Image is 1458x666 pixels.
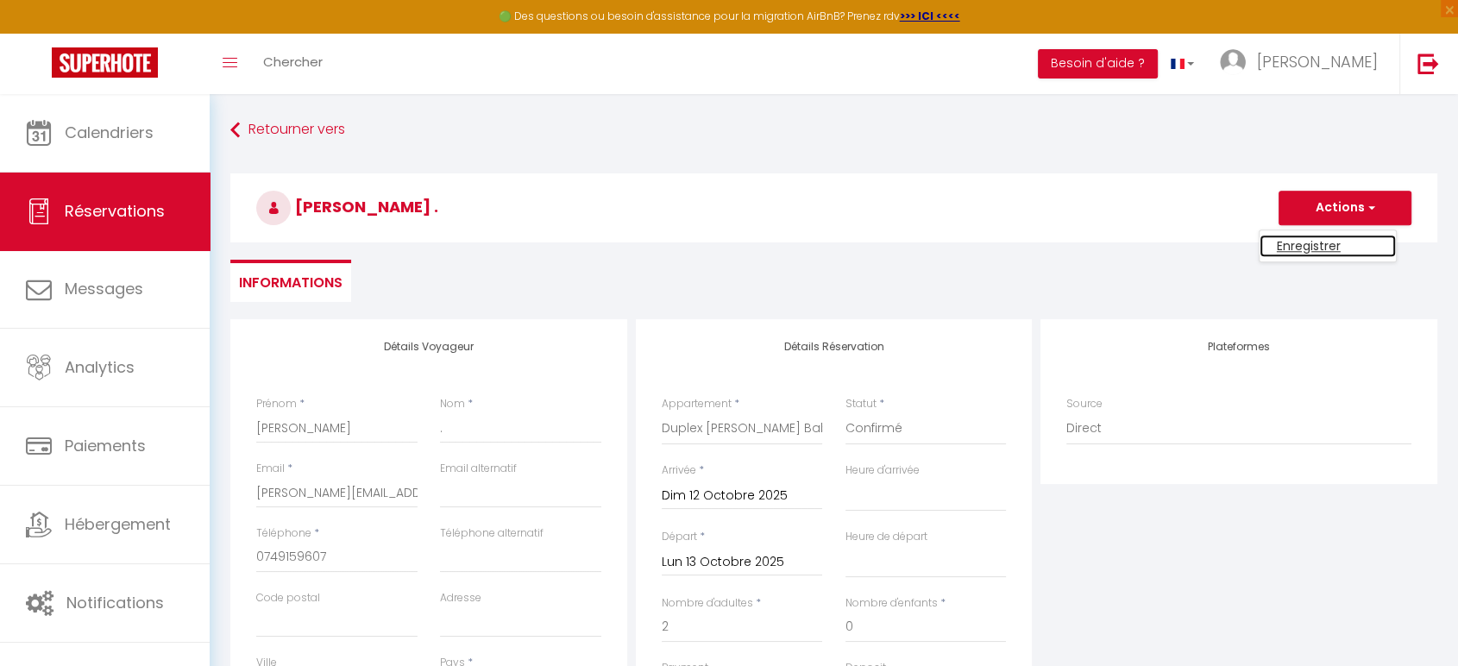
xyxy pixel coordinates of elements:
label: Prénom [256,396,297,412]
a: ... [PERSON_NAME] [1207,34,1399,94]
h4: Détails Voyageur [256,341,601,353]
span: Calendriers [65,122,154,143]
label: Téléphone [256,525,311,542]
span: [PERSON_NAME] [1257,51,1378,72]
span: Réservations [65,200,165,222]
a: >>> ICI <<<< [900,9,960,23]
label: Appartement [662,396,732,412]
button: Actions [1279,191,1411,225]
label: Arrivée [662,462,696,479]
span: Notifications [66,592,164,613]
img: Super Booking [52,47,158,78]
span: Chercher [263,53,323,71]
img: ... [1220,49,1246,75]
li: Informations [230,260,351,302]
label: Adresse [440,590,481,606]
span: Hébergement [65,513,171,535]
label: Email [256,461,285,477]
a: Enregistrer [1260,235,1396,257]
label: Source [1066,396,1103,412]
h4: Détails Réservation [662,341,1007,353]
label: Email alternatif [440,461,517,477]
a: Retourner vers [230,115,1437,146]
label: Téléphone alternatif [440,525,544,542]
span: [PERSON_NAME] . [256,196,438,217]
span: Paiements [65,435,146,456]
label: Nombre d'adultes [662,595,753,612]
label: Nom [440,396,465,412]
img: logout [1417,53,1439,74]
label: Code postal [256,590,320,606]
h4: Plateformes [1066,341,1411,353]
label: Heure d'arrivée [845,462,920,479]
a: Chercher [250,34,336,94]
button: Besoin d'aide ? [1038,49,1158,79]
span: Analytics [65,356,135,378]
label: Heure de départ [845,529,927,545]
span: Messages [65,278,143,299]
label: Départ [662,529,697,545]
label: Nombre d'enfants [845,595,938,612]
label: Statut [845,396,877,412]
